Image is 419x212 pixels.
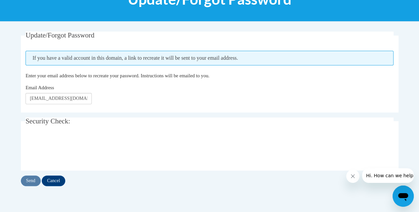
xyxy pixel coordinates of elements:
[393,185,414,207] iframe: Button to launch messaging window
[26,136,126,162] iframe: reCAPTCHA
[26,73,209,78] span: Enter your email address below to recreate your password. Instructions will be emailed to you.
[26,31,94,39] span: Update/Forgot Password
[26,117,70,125] span: Security Check:
[26,93,92,104] input: Email
[346,170,359,183] iframe: Close message
[4,5,54,10] span: Hi. How can we help?
[26,51,393,65] span: If you have a valid account in this domain, a link to recreate it will be sent to your email addr...
[42,176,65,186] input: Cancel
[362,168,414,183] iframe: Message from company
[26,85,54,90] span: Email Address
